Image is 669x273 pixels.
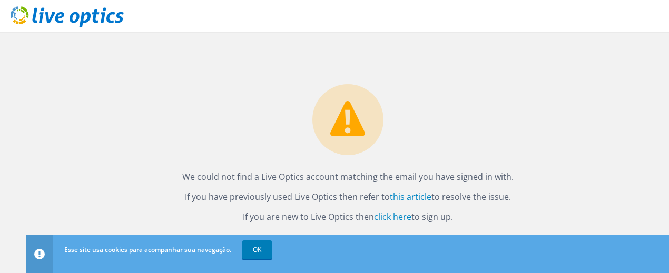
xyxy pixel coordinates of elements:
span: Esse site usa cookies para acompanhar sua navegação. [64,245,231,254]
p: If you are new to Live Optics then to sign up. [37,209,658,224]
a: this article [390,191,431,203]
a: OK [242,240,272,259]
p: If you have previously used Live Optics then refer to to resolve the issue. [37,189,658,204]
a: click here [374,211,411,223]
p: We could not find a Live Optics account matching the email you have signed in with. [37,169,658,184]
